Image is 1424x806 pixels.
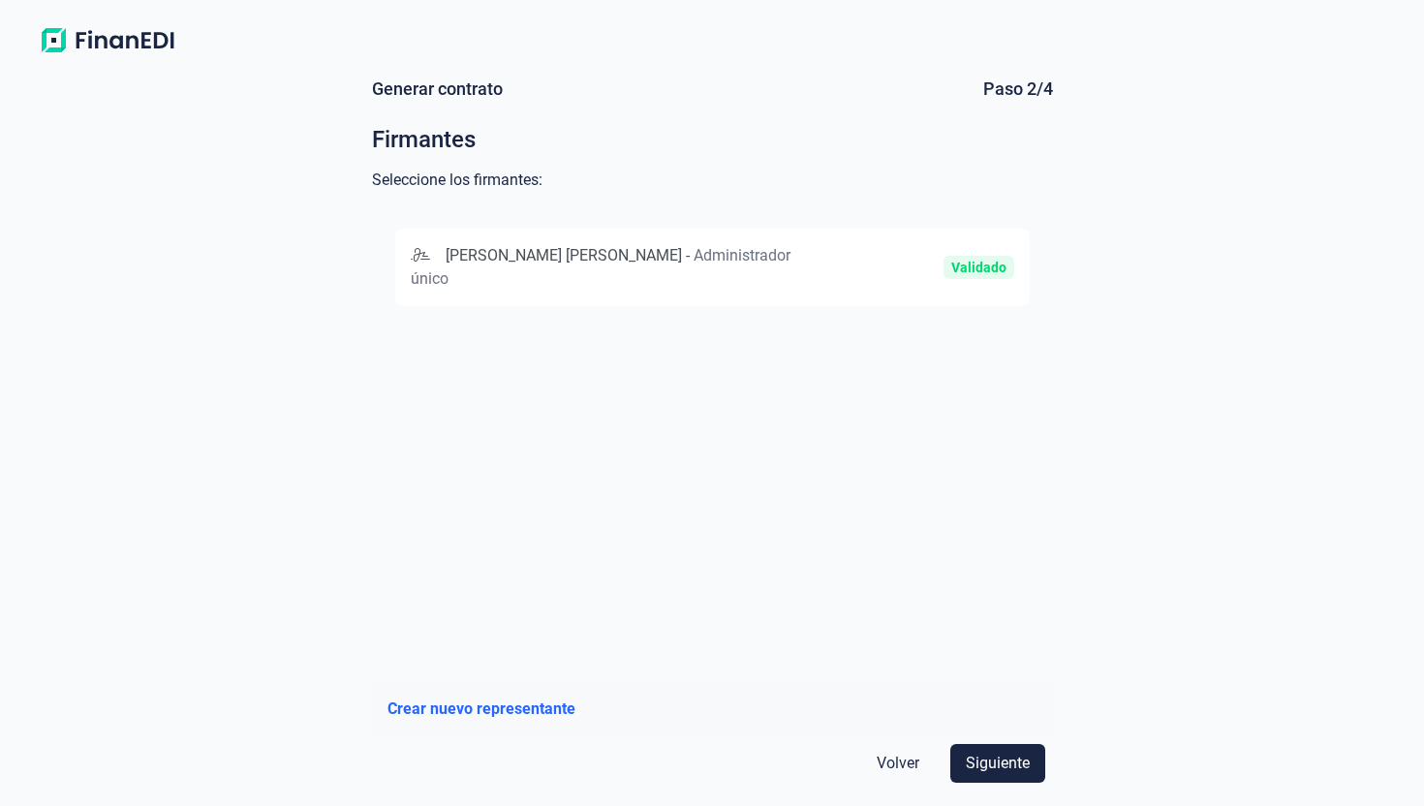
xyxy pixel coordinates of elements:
div: Validado [951,260,1006,275]
button: Crear nuevo representante [387,697,575,721]
div: Seleccione los firmantes: [372,170,1053,190]
div: [PERSON_NAME] [PERSON_NAME]-Administrador únicoValidado [395,229,1030,306]
span: Siguiente [966,752,1030,775]
button: Siguiente [950,744,1045,783]
div: Firmantes [372,124,1053,155]
div: Paso 2/4 [983,77,1053,101]
span: Administrador único [411,246,790,288]
span: [PERSON_NAME] [PERSON_NAME] [446,246,682,264]
div: Generar contrato [372,77,503,101]
span: - [686,246,690,264]
span: Volver [877,752,919,775]
img: Logo de aplicación [31,23,184,58]
button: Volver [861,744,935,783]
